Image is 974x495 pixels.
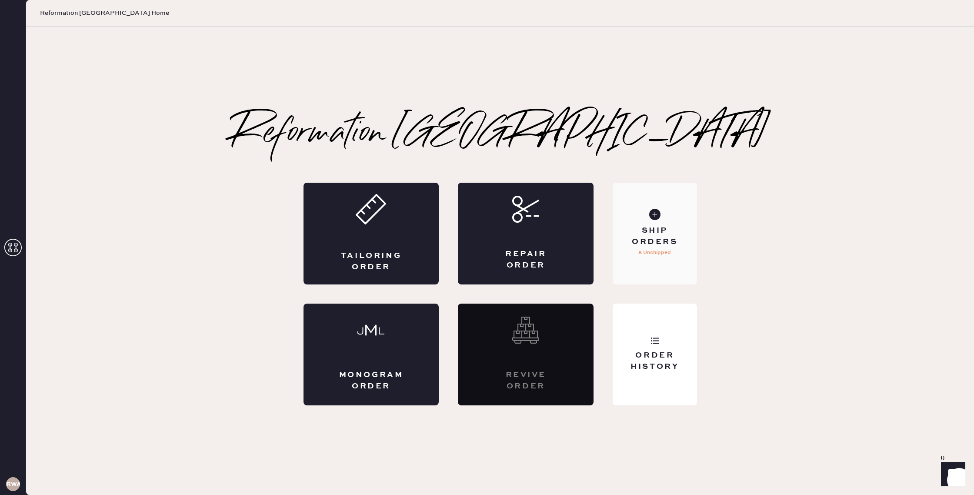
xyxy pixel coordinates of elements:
h2: Reformation [GEOGRAPHIC_DATA] [231,117,769,151]
div: Tailoring Order [338,251,404,272]
div: Monogram Order [338,370,404,391]
div: Order History [620,350,690,372]
div: Interested? Contact us at care@hemster.co [458,304,594,405]
div: Repair Order [493,249,559,271]
div: Ship Orders [620,225,690,247]
div: Revive order [493,370,559,391]
p: 8 Unshipped [638,248,671,258]
h3: RWA [6,481,20,487]
span: Reformation [GEOGRAPHIC_DATA] Home [40,9,169,17]
iframe: Front Chat [933,456,970,493]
